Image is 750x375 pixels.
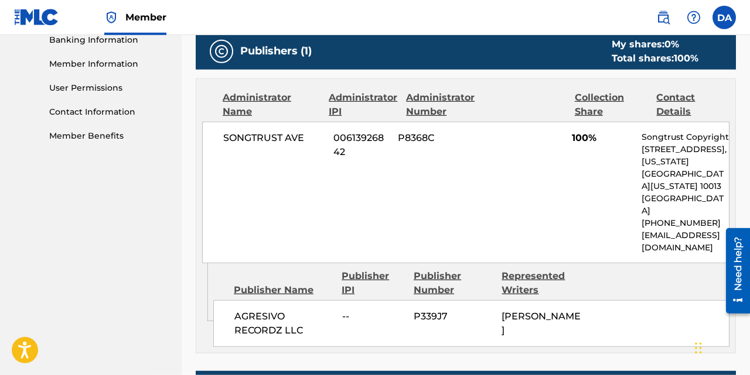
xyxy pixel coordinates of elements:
div: Administrator Name [223,91,320,119]
div: Collection Share [575,91,648,119]
span: Member [125,11,166,24]
p: [GEOGRAPHIC_DATA] [642,192,729,217]
span: P339J7 [414,309,493,324]
span: 100% [572,131,633,145]
div: Publisher IPI [342,269,405,297]
span: -- [342,309,405,324]
a: User Permissions [49,82,168,94]
div: Contact Details [656,91,729,119]
p: [PHONE_NUMBER] [642,217,729,229]
div: Publisher Number [414,269,493,297]
div: Publisher Name [234,283,333,297]
iframe: Chat Widget [691,319,750,375]
a: Contact Information [49,106,168,118]
div: Administrator Number [406,91,479,119]
span: 0 % [664,39,679,50]
p: [STREET_ADDRESS], [642,143,729,156]
span: P8368C [398,131,473,145]
span: 100 % [674,53,698,64]
span: AGRESIVO RECORDZ LLC [234,309,333,338]
a: Member Benefits [49,130,168,142]
p: Songtrust Copyright [642,131,729,143]
img: search [656,11,670,25]
img: Publishers [214,44,229,59]
img: MLC Logo [14,9,59,26]
div: My shares: [612,37,698,51]
div: Represented Writers [502,269,581,297]
span: [PERSON_NAME] [502,311,581,336]
p: [EMAIL_ADDRESS][DOMAIN_NAME] [642,229,729,254]
img: help [687,11,701,25]
iframe: Resource Center [717,222,750,319]
div: Total shares: [612,51,698,66]
a: Member Information [49,58,168,70]
p: [US_STATE][GEOGRAPHIC_DATA][US_STATE] 10013 [642,156,729,192]
h5: Publishers (1) [240,44,312,58]
div: Administrator IPI [329,91,397,119]
img: Top Rightsholder [104,11,118,25]
div: User Menu [712,6,736,29]
a: Public Search [652,6,675,29]
div: Drag [695,331,702,366]
div: Help [682,6,705,29]
span: 00613926842 [333,131,389,159]
a: Banking Information [49,34,168,46]
span: SONGTRUST AVE [223,131,325,145]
